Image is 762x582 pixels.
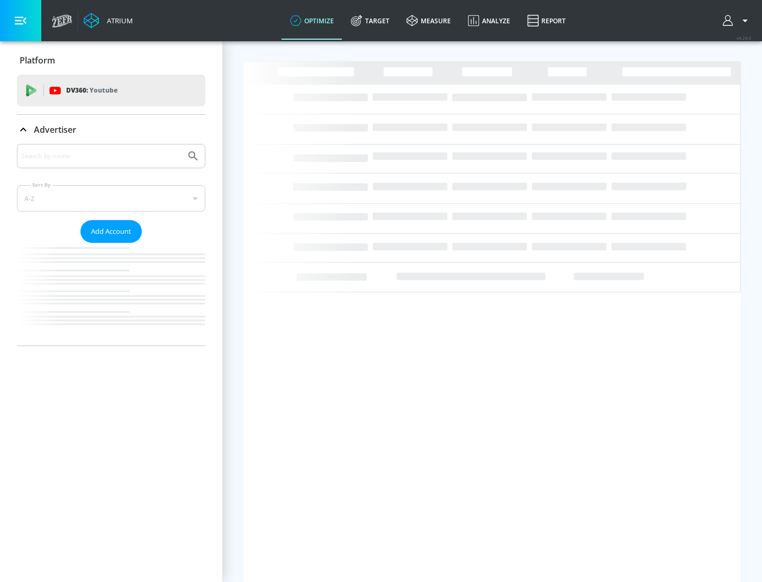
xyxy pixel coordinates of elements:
div: DV360: Youtube [17,75,205,106]
p: DV360: [66,85,117,96]
div: Atrium [103,16,133,25]
a: Target [342,2,398,40]
label: Sort By [30,181,53,188]
div: Advertiser [17,115,205,144]
div: A-Z [17,185,205,212]
input: Search by name [21,149,182,163]
nav: list of Advertiser [17,243,205,345]
div: Platform [17,46,205,75]
span: Add Account [91,225,131,238]
p: Platform [20,54,55,66]
a: Report [519,2,574,40]
a: Analyze [459,2,519,40]
div: Advertiser [17,144,205,345]
p: Advertiser [34,124,76,135]
span: v 4.24.0 [737,35,751,41]
a: measure [398,2,459,40]
a: Atrium [84,13,133,29]
p: Youtube [89,85,117,96]
a: optimize [282,2,342,40]
button: Add Account [80,220,142,243]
